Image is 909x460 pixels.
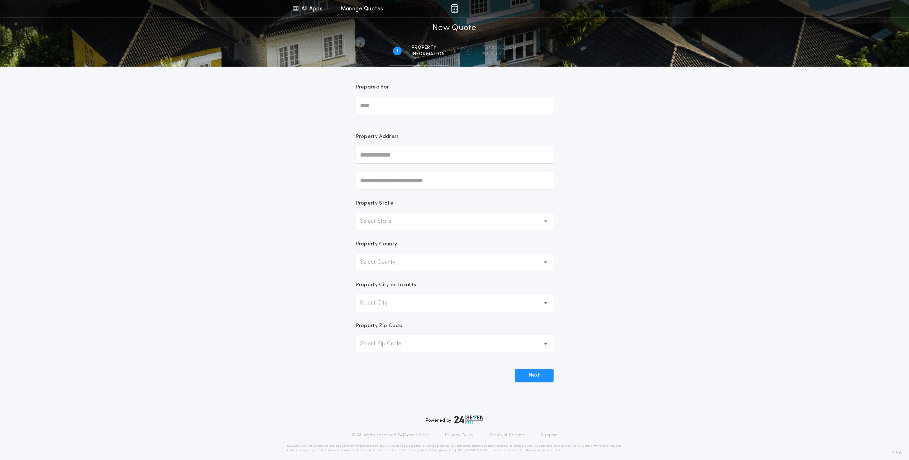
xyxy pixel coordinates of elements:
[454,415,484,424] img: logo
[489,432,525,438] a: Terms of Service
[892,450,902,456] span: 3.8.0
[356,133,554,140] p: Property Address
[360,217,403,226] p: Select State
[482,45,516,51] span: Transaction
[287,444,622,452] p: DISCLAIMER: This estimate is provided for informational purposes only. 24|Seven Fees, a product o...
[541,432,557,438] a: Support
[360,340,413,348] p: Select Zip Code
[356,282,417,289] p: Property City or Locality
[356,200,393,207] p: Property State
[356,335,554,353] button: Select Zip Code
[455,449,491,452] a: [URL][DOMAIN_NAME]
[356,84,389,91] p: Prepared For
[432,23,476,34] h1: New Quote
[356,322,402,330] p: Property Zip Code
[515,369,554,382] button: Next
[356,213,554,230] button: Select State
[356,294,554,312] button: Select City
[451,4,458,13] img: img
[482,51,516,57] span: details
[360,258,407,267] p: Select County
[397,48,398,54] h2: 1
[356,97,554,114] input: Prepared For
[467,48,469,54] h2: 2
[352,432,429,438] p: © All rights reserved. 24|Seven Fees
[412,45,445,51] span: Property
[360,299,399,307] p: Select City
[356,241,397,248] p: Property County
[426,415,484,424] div: Powered by
[588,5,615,12] img: vs-icon
[356,254,554,271] button: Select County
[412,51,445,57] span: information
[445,432,474,438] a: Privacy Policy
